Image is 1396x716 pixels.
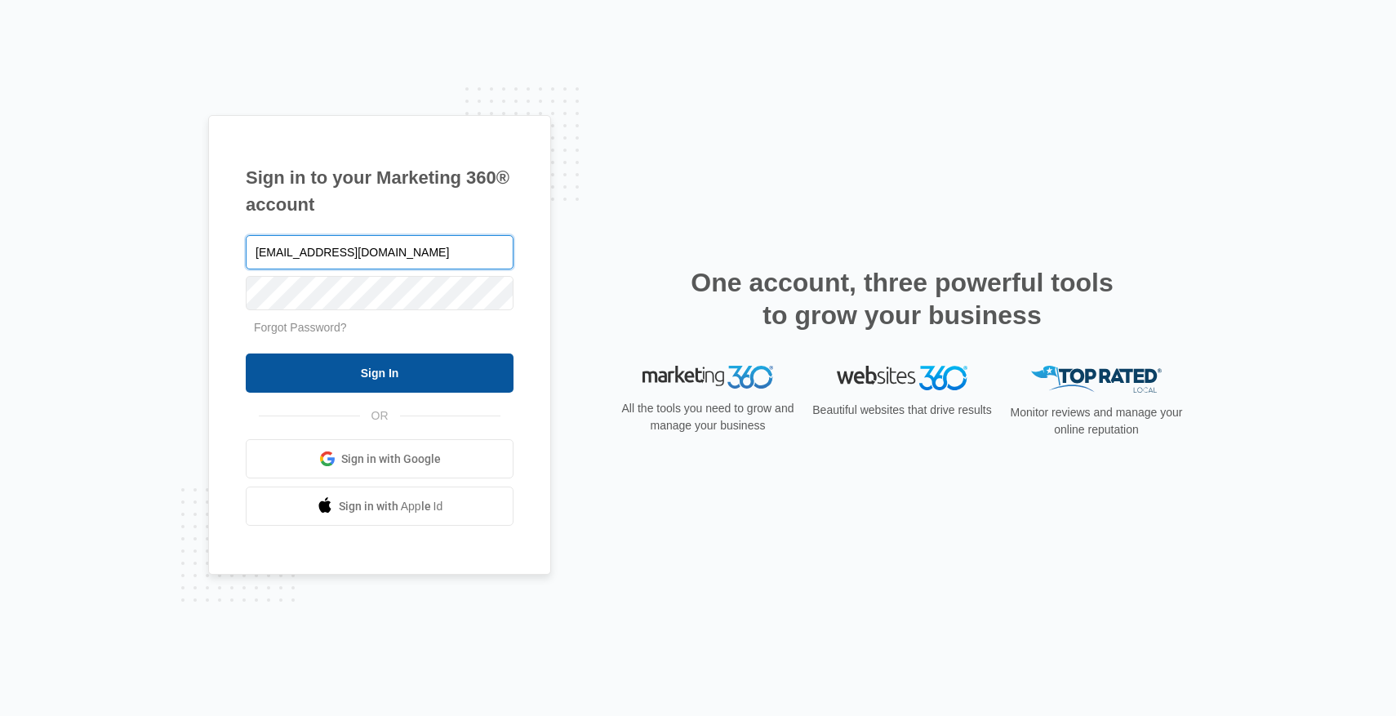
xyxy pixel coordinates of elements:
img: Websites 360 [837,366,967,389]
p: Monitor reviews and manage your online reputation [1005,404,1188,438]
img: Marketing 360 [642,366,773,389]
h2: One account, three powerful tools to grow your business [686,266,1118,331]
img: Top Rated Local [1031,366,1162,393]
a: Forgot Password? [254,321,347,334]
span: Sign in with Apple Id [339,498,443,515]
input: Sign In [246,354,513,393]
input: Email [246,235,513,269]
a: Sign in with Google [246,439,513,478]
span: OR [360,407,400,425]
p: Beautiful websites that drive results [811,402,994,419]
p: All the tools you need to grow and manage your business [616,400,799,434]
a: Sign in with Apple Id [246,487,513,526]
span: Sign in with Google [341,451,441,468]
h1: Sign in to your Marketing 360® account [246,164,513,218]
